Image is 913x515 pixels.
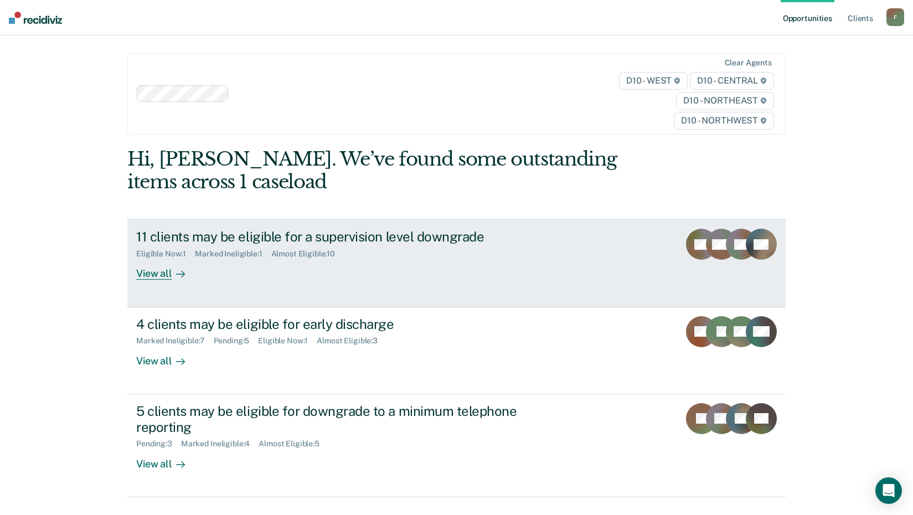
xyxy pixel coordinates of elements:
span: D10 - WEST [619,72,688,90]
a: 5 clients may be eligible for downgrade to a minimum telephone reportingPending:3Marked Ineligibl... [127,394,786,497]
div: Almost Eligible : 5 [259,439,328,449]
div: View all [136,449,198,470]
div: Hi, [PERSON_NAME]. We’ve found some outstanding items across 1 caseload [127,148,654,193]
div: Marked Ineligible : 7 [136,336,213,346]
div: Eligible Now : 1 [136,249,195,259]
button: F [886,8,904,26]
div: Clear agents [725,58,772,68]
span: D10 - NORTHEAST [676,92,773,110]
div: Almost Eligible : 10 [271,249,344,259]
span: D10 - NORTHWEST [674,112,773,130]
img: Recidiviz [9,12,62,24]
div: Pending : 5 [214,336,259,346]
div: Pending : 3 [136,439,181,449]
div: 5 clients may be eligible for downgrade to a minimum telephone reporting [136,403,525,435]
div: Eligible Now : 1 [258,336,317,346]
div: 11 clients may be eligible for a supervision level downgrade [136,229,525,245]
div: 4 clients may be eligible for early discharge [136,316,525,332]
div: View all [136,346,198,367]
div: Open Intercom Messenger [875,477,902,504]
a: 4 clients may be eligible for early dischargeMarked Ineligible:7Pending:5Eligible Now:1Almost Eli... [127,307,786,394]
div: Almost Eligible : 3 [317,336,386,346]
div: View all [136,259,198,280]
div: Marked Ineligible : 4 [181,439,259,449]
div: Marked Ineligible : 1 [195,249,271,259]
span: D10 - CENTRAL [690,72,774,90]
a: 11 clients may be eligible for a supervision level downgradeEligible Now:1Marked Ineligible:1Almo... [127,219,786,307]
